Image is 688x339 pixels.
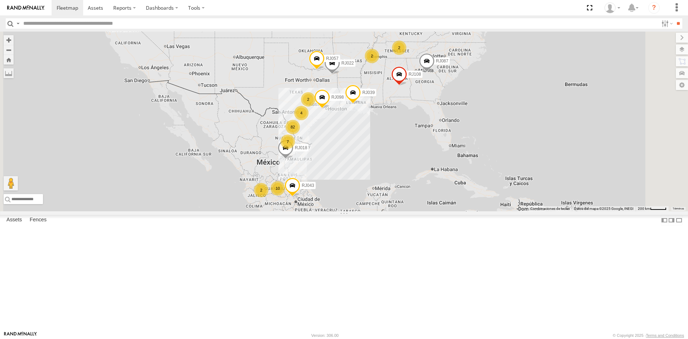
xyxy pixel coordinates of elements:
label: Map Settings [676,80,688,90]
a: Términos (se abre en una nueva pestaña) [673,207,684,210]
i: ? [648,2,660,14]
div: 2 [301,92,315,107]
a: Terms and Conditions [646,333,684,338]
div: 82 [286,120,300,134]
label: Fences [26,215,50,225]
button: Arrastra al hombrecito al mapa para abrir Street View [4,176,18,190]
img: rand-logo.svg [7,5,44,10]
label: Search Query [15,18,21,29]
label: Assets [3,215,25,225]
button: Combinaciones de teclas [530,206,570,211]
span: RJ108 [408,72,421,77]
div: 10 [271,181,285,196]
label: Hide Summary Table [675,215,683,225]
div: 7 [281,135,295,149]
label: Dock Summary Table to the Left [661,215,668,225]
button: Zoom in [4,35,14,45]
span: RJ039 [362,90,375,95]
button: Zoom out [4,45,14,55]
div: Josue Jimenez [602,3,623,13]
div: 2 [392,41,406,55]
span: Datos del mapa ©2025 Google, INEGI [574,207,634,211]
div: 2 [365,49,379,63]
div: 4 [294,106,309,120]
label: Dock Summary Table to the Right [668,215,675,225]
label: Search Filter Options [659,18,674,29]
span: RJ022 [341,60,354,65]
div: Version: 306.00 [311,333,339,338]
button: Zoom Home [4,55,14,65]
span: RJ057 [326,56,339,61]
span: RJ043 [302,183,314,188]
div: 2 [254,183,268,197]
label: Measure [4,68,14,78]
button: Escala del mapa: 200 km por 42 píxeles [636,206,669,211]
span: RJ018 [295,145,307,150]
div: © Copyright 2025 - [613,333,684,338]
a: Visit our Website [4,332,37,339]
span: 200 km [638,207,650,211]
span: RJ098 [331,94,344,99]
span: RJ087 [436,58,449,63]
